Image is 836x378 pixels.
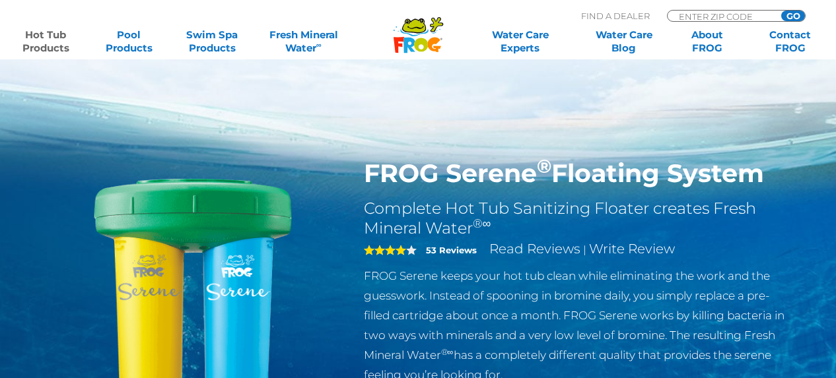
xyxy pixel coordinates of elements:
[468,28,573,55] a: Water CareExperts
[473,216,491,231] sup: ®∞
[364,158,795,189] h1: FROG Serene Floating System
[678,11,767,22] input: Zip Code Form
[316,40,322,49] sup: ∞
[581,10,650,22] p: Find A Dealer
[489,241,580,257] a: Read Reviews
[426,245,477,255] strong: 53 Reviews
[758,28,823,55] a: ContactFROG
[589,241,675,257] a: Write Review
[583,243,586,256] span: |
[13,28,78,55] a: Hot TubProducts
[364,199,795,238] h2: Complete Hot Tub Sanitizing Floater creates Fresh Mineral Water
[364,245,406,255] span: 4
[441,347,454,357] sup: ®∞
[180,28,244,55] a: Swim SpaProducts
[263,28,344,55] a: Fresh MineralWater∞
[592,28,656,55] a: Water CareBlog
[96,28,161,55] a: PoolProducts
[675,28,740,55] a: AboutFROG
[537,154,551,177] sup: ®
[781,11,805,21] input: GO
